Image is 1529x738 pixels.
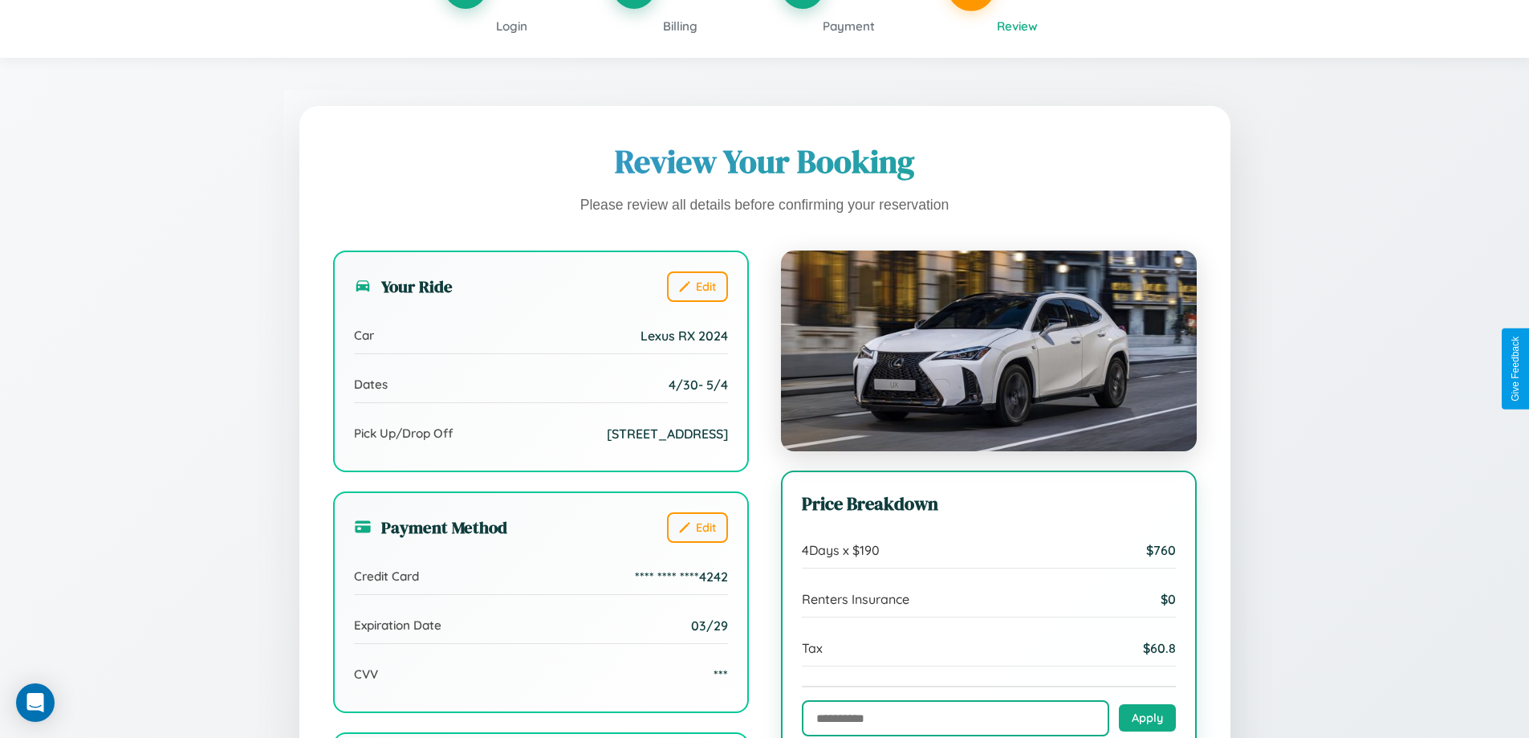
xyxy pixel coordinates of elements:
span: $ 0 [1161,591,1176,607]
span: Pick Up/Drop Off [354,426,453,441]
span: 4 / 30 - 5 / 4 [669,377,728,393]
h1: Review Your Booking [333,140,1197,183]
button: Edit [667,271,728,302]
span: $ 760 [1146,542,1176,558]
button: Apply [1119,704,1176,732]
span: [STREET_ADDRESS] [607,426,728,442]
h3: Price Breakdown [802,491,1176,516]
span: 03/29 [691,618,728,634]
span: Review [997,18,1038,34]
span: Lexus RX 2024 [640,328,728,344]
button: Edit [667,512,728,543]
span: Expiration Date [354,618,441,633]
span: Payment [823,18,875,34]
span: 4 Days x $ 190 [802,542,880,558]
div: Give Feedback [1510,336,1521,402]
h3: Payment Method [354,516,507,539]
h3: Your Ride [354,275,453,298]
span: Credit Card [354,569,419,584]
span: Renters Insurance [802,591,909,607]
span: Car [354,328,374,343]
p: Please review all details before confirming your reservation [333,193,1197,218]
span: Dates [354,377,388,392]
span: Tax [802,640,823,656]
span: $ 60.8 [1143,640,1176,656]
div: Open Intercom Messenger [16,683,55,722]
span: Login [496,18,527,34]
span: CVV [354,667,378,682]
span: Billing [663,18,697,34]
img: Lexus RX [781,251,1197,451]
